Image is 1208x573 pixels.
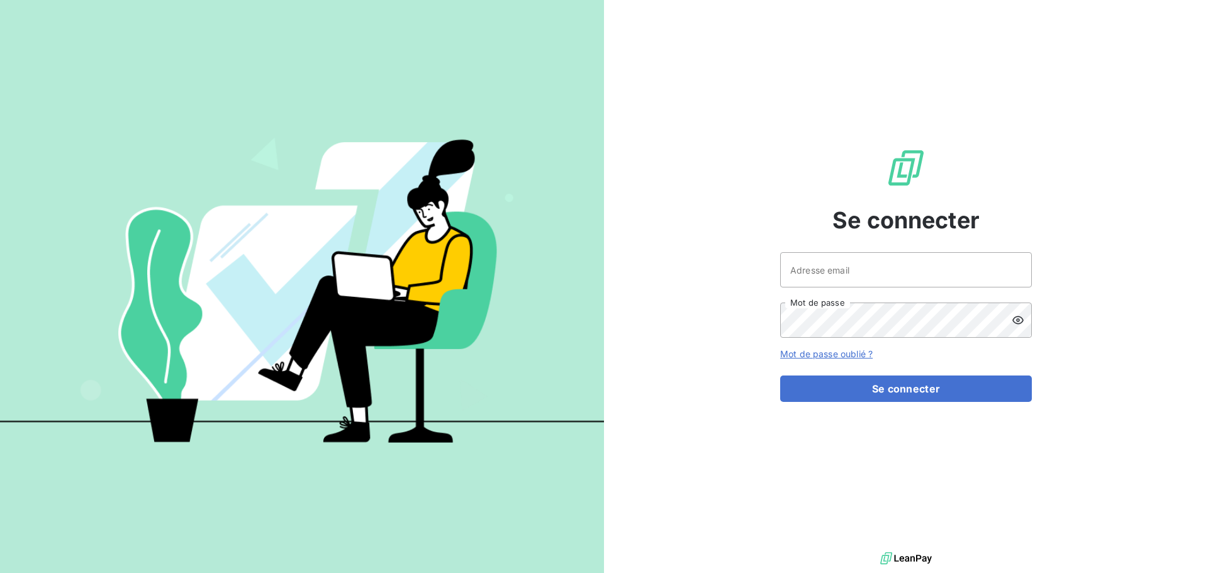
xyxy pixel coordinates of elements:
input: placeholder [780,252,1032,287]
button: Se connecter [780,376,1032,402]
img: Logo LeanPay [886,148,926,188]
a: Mot de passe oublié ? [780,348,873,359]
span: Se connecter [832,203,980,237]
img: logo [880,549,932,568]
